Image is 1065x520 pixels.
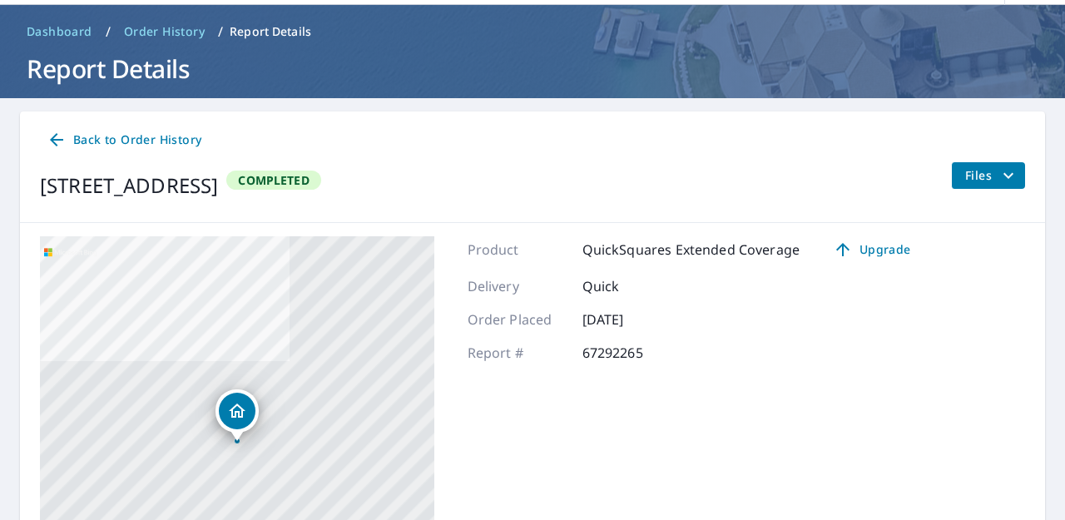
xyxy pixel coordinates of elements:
[468,276,567,296] p: Delivery
[40,171,218,201] div: [STREET_ADDRESS]
[468,310,567,329] p: Order Placed
[106,22,111,42] li: /
[47,130,201,151] span: Back to Order History
[27,23,92,40] span: Dashboard
[20,18,1045,45] nav: breadcrumb
[215,389,259,441] div: Dropped pin, building 1, Residential property, 1008 Woodland Valley Rd Phoenicia, NY 12464
[230,23,311,40] p: Report Details
[582,276,682,296] p: Quick
[20,52,1045,86] h1: Report Details
[117,18,211,45] a: Order History
[965,166,1018,186] span: Files
[40,125,208,156] a: Back to Order History
[582,310,682,329] p: [DATE]
[218,22,223,42] li: /
[20,18,99,45] a: Dashboard
[582,240,800,260] p: QuickSquares Extended Coverage
[820,236,924,263] a: Upgrade
[124,23,205,40] span: Order History
[468,343,567,363] p: Report #
[830,240,914,260] span: Upgrade
[228,172,319,188] span: Completed
[582,343,682,363] p: 67292265
[468,240,567,260] p: Product
[951,162,1025,189] button: filesDropdownBtn-67292265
